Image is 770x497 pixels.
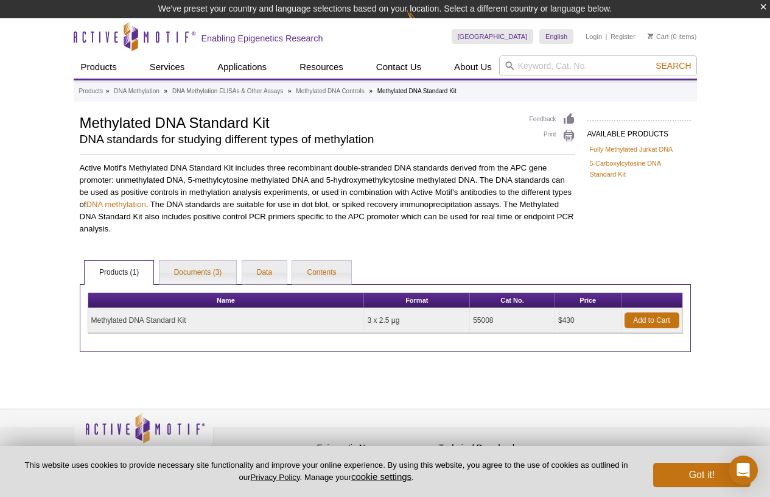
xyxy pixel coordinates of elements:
[159,261,237,285] a: Documents (3)
[648,33,653,39] img: Your Cart
[606,29,607,44] li: |
[447,55,499,79] a: About Us
[653,463,751,487] button: Got it!
[80,113,517,131] h1: Methylated DNA Standard Kit
[530,129,575,143] a: Print
[656,61,691,71] span: Search
[242,261,287,285] a: Data
[652,60,695,71] button: Search
[317,443,433,453] h4: Epigenetic News
[288,88,292,94] li: »
[499,55,697,76] input: Keyword, Cat. No.
[250,473,299,482] a: Privacy Policy
[85,261,153,285] a: Products (1)
[539,29,573,44] a: English
[377,88,457,94] li: Methylated DNA Standard Kit
[210,55,274,79] a: Applications
[555,308,621,333] td: $430
[555,293,621,308] th: Price
[172,86,283,97] a: DNA Methylation ELISAs & Other Assays
[625,312,679,328] a: Add to Cart
[296,86,364,97] a: Methylated DNA Controls
[106,88,110,94] li: »
[407,9,439,38] img: Change Here
[220,441,267,459] a: Privacy Policy
[729,456,758,485] div: Open Intercom Messenger
[292,261,351,285] a: Contents
[114,86,159,97] a: DNA Methylation
[201,33,323,44] h2: Enabling Epigenetics Research
[530,113,575,126] a: Feedback
[369,88,373,94] li: »
[648,32,669,41] a: Cart
[470,293,555,308] th: Cat No.
[86,200,146,209] a: DNA methylation
[364,308,470,333] td: 3 x 2.5 µg
[648,29,697,44] li: (0 items)
[590,158,688,180] a: 5-Carboxylcytosine DNA Standard Kit
[74,409,214,459] img: Active Motif,
[364,293,470,308] th: Format
[164,88,168,94] li: »
[19,460,633,483] p: This website uses cookies to provide necessary site functionality and improve your online experie...
[587,120,691,142] h2: AVAILABLE PRODUCTS
[88,293,365,308] th: Name
[80,134,517,145] h2: DNA standards for studying different types of methylation
[88,308,365,333] td: Methylated DNA Standard Kit
[561,431,652,457] table: Click to Verify - This site chose Symantec SSL for secure e-commerce and confidential communicati...
[292,55,351,79] a: Resources
[590,144,673,155] a: Fully Methylated Jurkat DNA
[439,443,555,453] h4: Technical Downloads
[142,55,192,79] a: Services
[611,32,635,41] a: Register
[80,162,575,235] p: Active Motif's Methylated DNA Standard Kit includes three recombinant double-stranded DNA standar...
[74,55,124,79] a: Products
[369,55,429,79] a: Contact Us
[586,32,602,41] a: Login
[79,86,103,97] a: Products
[452,29,534,44] a: [GEOGRAPHIC_DATA]
[470,308,555,333] td: 55008
[351,471,411,482] button: cookie settings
